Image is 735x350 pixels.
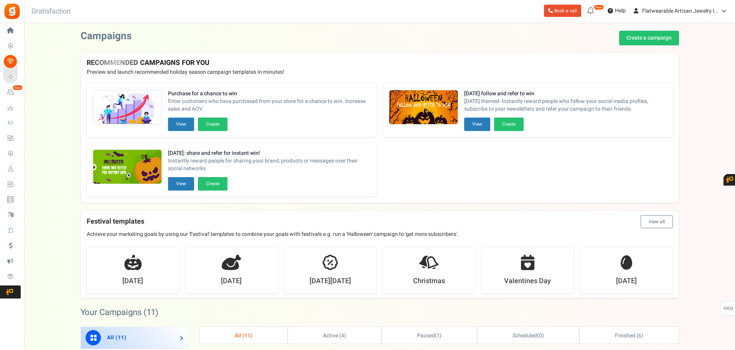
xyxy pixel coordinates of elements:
a: Help [605,5,629,17]
h2: Campaigns [81,31,132,42]
button: Create [198,118,227,131]
button: View all [641,215,673,228]
span: Paused [417,332,435,340]
button: View [168,118,194,131]
span: 1 [437,332,440,340]
button: View [464,118,490,131]
span: Help [613,7,626,15]
strong: [DATE] [616,276,637,286]
span: Instantly reward people for sharing your brand, products or messages over their social networks [168,157,371,173]
a: New [3,86,21,99]
span: Finished ( ) [615,332,643,340]
span: ( ) [513,332,544,340]
button: Create [198,177,227,191]
strong: [DATE] follow and refer to win [464,90,667,98]
span: All ( ) [107,333,126,342]
span: FAQs [723,301,733,316]
img: Recommended Campaigns [93,150,162,184]
span: All ( ) [235,332,252,340]
strong: Valentines Day [504,276,551,286]
span: Flatwearable Artisan Jewelry I... [642,7,719,15]
span: Active ( ) [323,332,346,340]
span: 11 [147,306,156,318]
strong: [DATE][DATE] [310,276,351,286]
a: Book a call [544,5,581,17]
img: Recommended Campaigns [389,90,458,125]
span: 4 [341,332,344,340]
span: Scheduled [513,332,537,340]
em: New [594,5,604,10]
h4: RECOMMENDED CAMPAIGNS FOR YOU [87,59,673,67]
img: Gratisfaction [3,3,21,20]
span: 11 [244,332,250,340]
em: New [13,85,23,90]
span: Enter customers who have purchased from your store for a chance to win. Increase sales and AOV. [168,98,371,113]
strong: Purchase for a chance to win [168,90,371,98]
h3: Gratisfaction [23,4,79,19]
strong: Christmas [413,276,445,286]
h2: Your Campaigns ( ) [81,309,159,316]
strong: [DATE] [122,276,143,286]
h4: Festival templates [87,215,673,228]
span: 11 [117,333,124,342]
span: [DATE] themed- Instantly reward people who follow your social media profiles, subscribe to your n... [464,98,667,113]
a: Create a campaign [619,31,679,45]
p: Preview and launch recommended holiday season campaign templates in minutes! [87,68,673,76]
strong: [DATE]: share and refer for instant win! [168,149,371,157]
span: 0 [539,332,542,340]
p: Achieve your marketing goals by using our 'Festival' templates to combine your goals with festiva... [87,231,673,238]
span: ( ) [417,332,442,340]
button: View [168,177,194,191]
img: Recommended Campaigns [93,90,162,125]
button: Create [494,118,524,131]
span: 6 [638,332,641,340]
strong: [DATE] [221,276,242,286]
